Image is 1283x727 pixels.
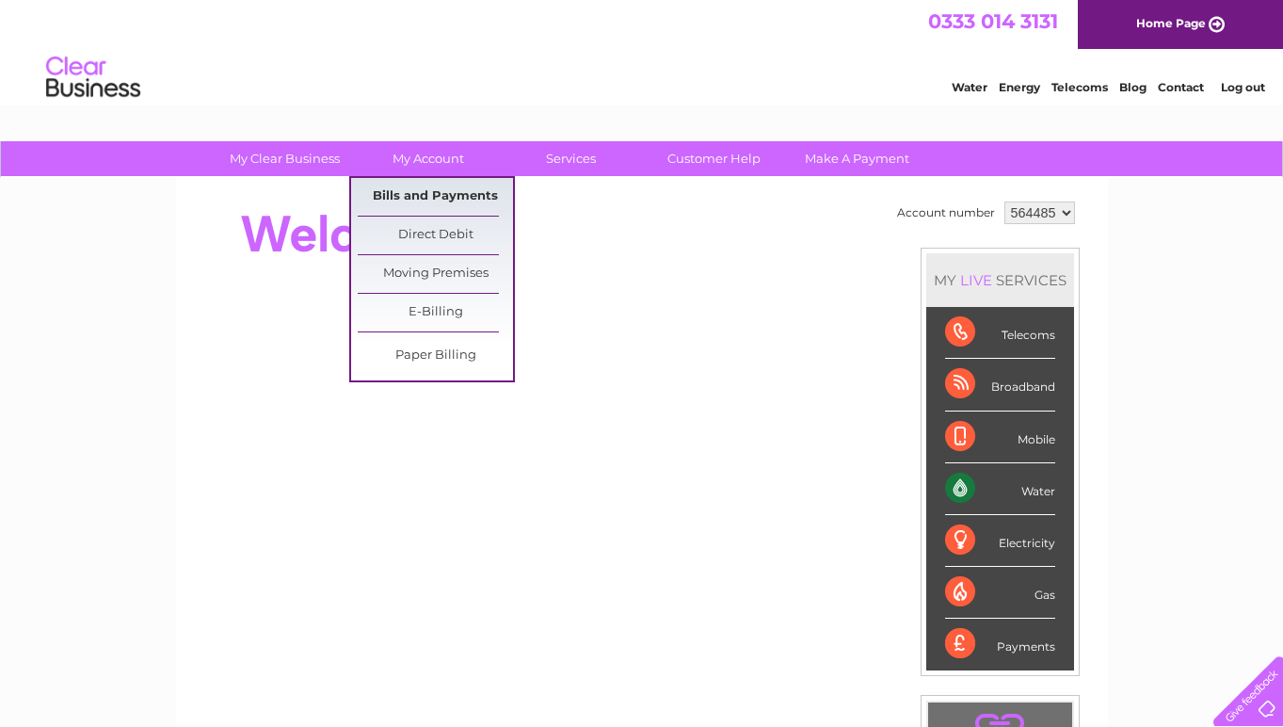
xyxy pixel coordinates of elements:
[350,141,505,176] a: My Account
[358,294,513,331] a: E-Billing
[198,10,1087,91] div: Clear Business is a trading name of Verastar Limited (registered in [GEOGRAPHIC_DATA] No. 3667643...
[779,141,935,176] a: Make A Payment
[945,412,1055,463] div: Mobile
[945,359,1055,411] div: Broadband
[1051,80,1108,94] a: Telecoms
[358,178,513,216] a: Bills and Payments
[1119,80,1147,94] a: Blog
[207,141,362,176] a: My Clear Business
[358,255,513,293] a: Moving Premises
[1221,80,1265,94] a: Log out
[945,567,1055,619] div: Gas
[945,463,1055,515] div: Water
[956,271,996,289] div: LIVE
[999,80,1040,94] a: Energy
[945,515,1055,567] div: Electricity
[945,619,1055,670] div: Payments
[926,253,1074,307] div: MY SERVICES
[45,49,141,106] img: logo.png
[952,80,987,94] a: Water
[493,141,649,176] a: Services
[1158,80,1204,94] a: Contact
[928,9,1058,33] a: 0333 014 3131
[358,217,513,254] a: Direct Debit
[945,307,1055,359] div: Telecoms
[892,197,1000,229] td: Account number
[636,141,792,176] a: Customer Help
[358,337,513,375] a: Paper Billing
